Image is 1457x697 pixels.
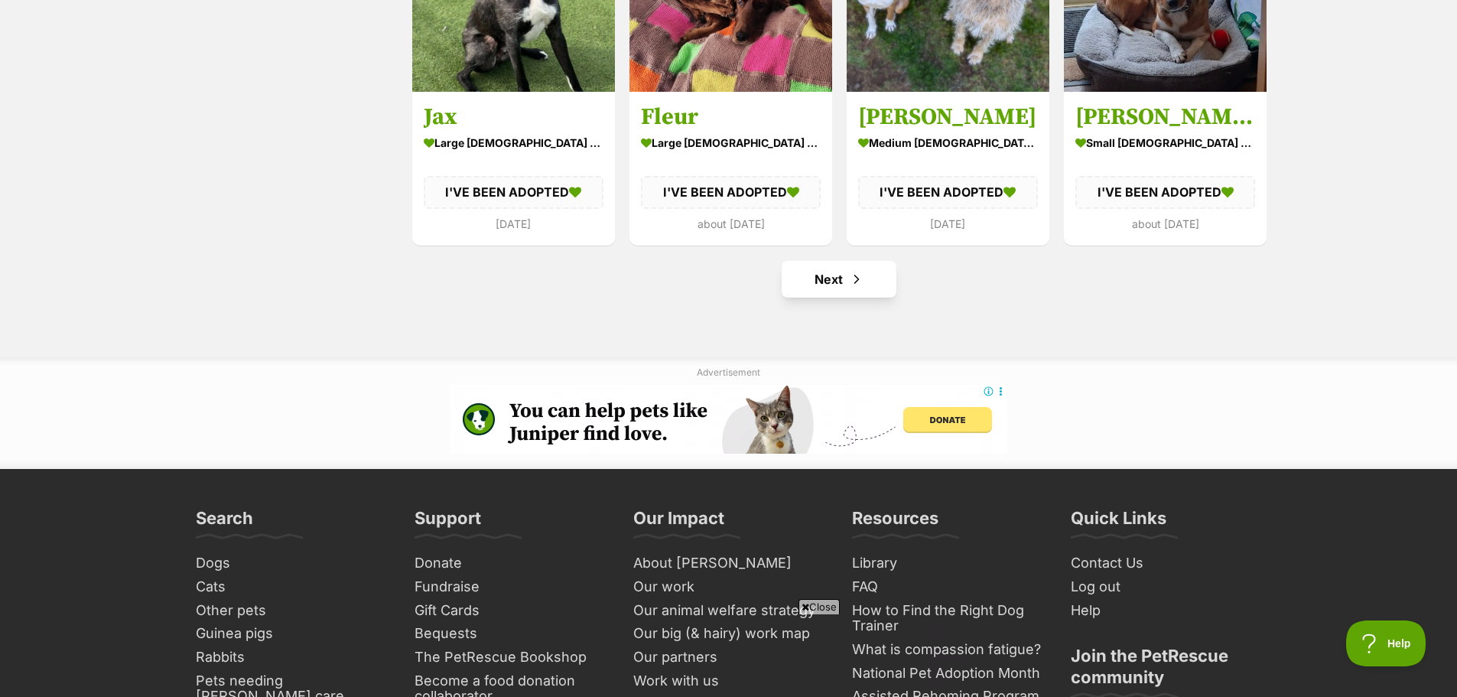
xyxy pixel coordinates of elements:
div: small [DEMOGRAPHIC_DATA] Dog [1075,132,1255,154]
h3: [PERSON_NAME] With The Socks [1075,103,1255,132]
a: How to Find the Right Dog Trainer [846,599,1049,638]
a: The PetRescue Bookshop [408,646,612,669]
div: about [DATE] [641,213,821,234]
span: Close [798,599,840,614]
a: Fleur large [DEMOGRAPHIC_DATA] Dog I'VE BEEN ADOPTED about [DATE] favourite [629,91,832,245]
a: Our work [627,575,831,599]
div: large [DEMOGRAPHIC_DATA] Dog [641,132,821,154]
iframe: Help Scout Beacon - Open [1346,620,1426,666]
a: Next page [782,261,896,298]
a: FAQ [846,575,1049,599]
a: [PERSON_NAME] medium [DEMOGRAPHIC_DATA] Dog I'VE BEEN ADOPTED [DATE] favourite [847,91,1049,245]
a: Rabbits [190,646,393,669]
a: Log out [1065,575,1268,599]
iframe: Advertisement [450,385,1007,454]
h3: Fleur [641,103,821,132]
a: Our animal welfare strategy [627,599,831,623]
div: I'VE BEEN ADOPTED [641,176,821,208]
h3: Support [415,507,481,538]
a: Library [846,552,1049,575]
div: I'VE BEEN ADOPTED [1075,176,1255,208]
a: Guinea pigs [190,622,393,646]
div: medium [DEMOGRAPHIC_DATA] Dog [858,132,1038,154]
h3: Our Impact [633,507,724,538]
h3: Quick Links [1071,507,1166,538]
div: I'VE BEEN ADOPTED [424,176,603,208]
a: Dogs [190,552,393,575]
a: Donate [408,552,612,575]
div: [DATE] [424,213,603,234]
a: Other pets [190,599,393,623]
div: large [DEMOGRAPHIC_DATA] Dog [424,132,603,154]
a: [PERSON_NAME] With The Socks small [DEMOGRAPHIC_DATA] Dog I'VE BEEN ADOPTED about [DATE] favourite [1064,91,1267,245]
a: Fundraise [408,575,612,599]
div: I'VE BEEN ADOPTED [858,176,1038,208]
a: Contact Us [1065,552,1268,575]
h3: Jax [424,103,603,132]
h3: Resources [852,507,938,538]
div: [DATE] [858,213,1038,234]
a: Jax large [DEMOGRAPHIC_DATA] Dog I'VE BEEN ADOPTED [DATE] favourite [412,91,615,245]
iframe: Advertisement [450,620,1007,689]
h3: Search [196,507,253,538]
nav: Pagination [411,261,1268,298]
a: Cats [190,575,393,599]
a: Help [1065,599,1268,623]
div: about [DATE] [1075,213,1255,234]
a: Bequests [408,622,612,646]
a: Gift Cards [408,599,612,623]
h3: Join the PetRescue community [1071,645,1262,697]
a: About [PERSON_NAME] [627,552,831,575]
h3: [PERSON_NAME] [858,103,1038,132]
